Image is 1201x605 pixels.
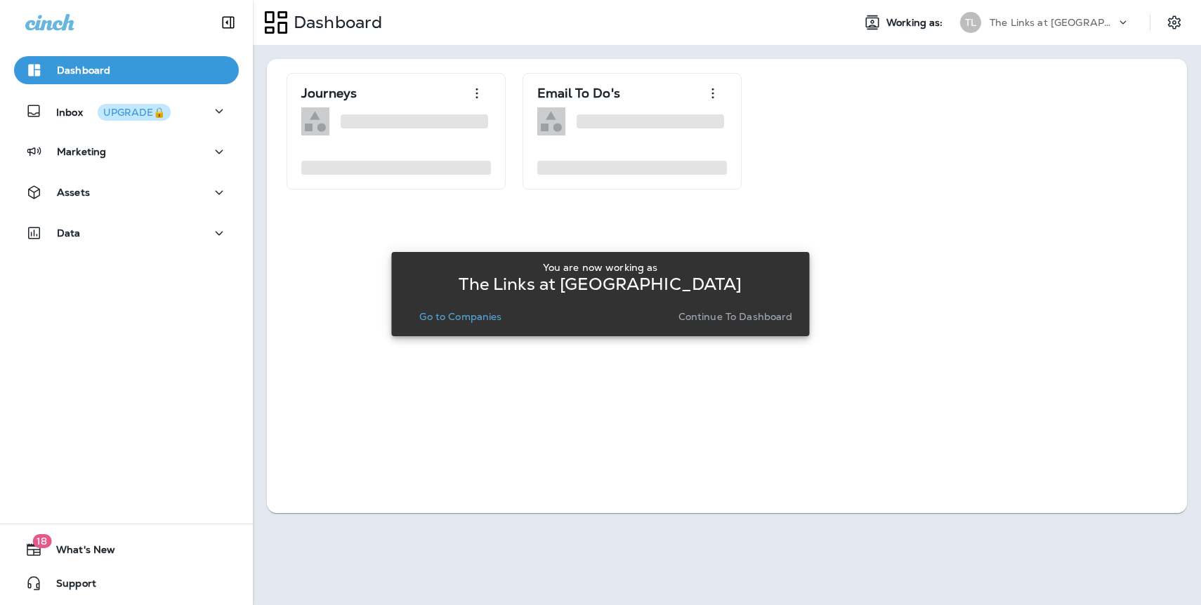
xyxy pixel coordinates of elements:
button: InboxUPGRADE🔒 [14,97,239,125]
p: You are now working as [543,262,657,273]
button: Data [14,219,239,247]
button: Settings [1162,10,1187,35]
span: 18 [32,534,51,548]
p: Go to Companies [419,311,501,322]
button: 18What's New [14,536,239,564]
div: UPGRADE🔒 [103,107,165,117]
button: Marketing [14,138,239,166]
button: Continue to Dashboard [673,307,799,326]
span: What's New [42,544,115,561]
p: Assets [57,187,90,198]
span: Support [42,578,96,594]
p: Dashboard [288,12,382,33]
button: UPGRADE🔒 [98,104,171,121]
p: Marketing [57,146,106,157]
p: The Links at [GEOGRAPHIC_DATA] [990,17,1116,28]
p: Continue to Dashboard [678,311,793,322]
p: Dashboard [57,65,110,76]
button: Assets [14,178,239,206]
div: TL [960,12,981,33]
p: The Links at [GEOGRAPHIC_DATA] [459,279,742,290]
p: Data [57,227,81,239]
button: Support [14,569,239,597]
p: Journeys [301,86,357,100]
button: Collapse Sidebar [209,8,248,36]
button: Go to Companies [414,307,507,326]
button: Dashboard [14,56,239,84]
p: Inbox [56,104,171,119]
span: Working as: [886,17,946,29]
